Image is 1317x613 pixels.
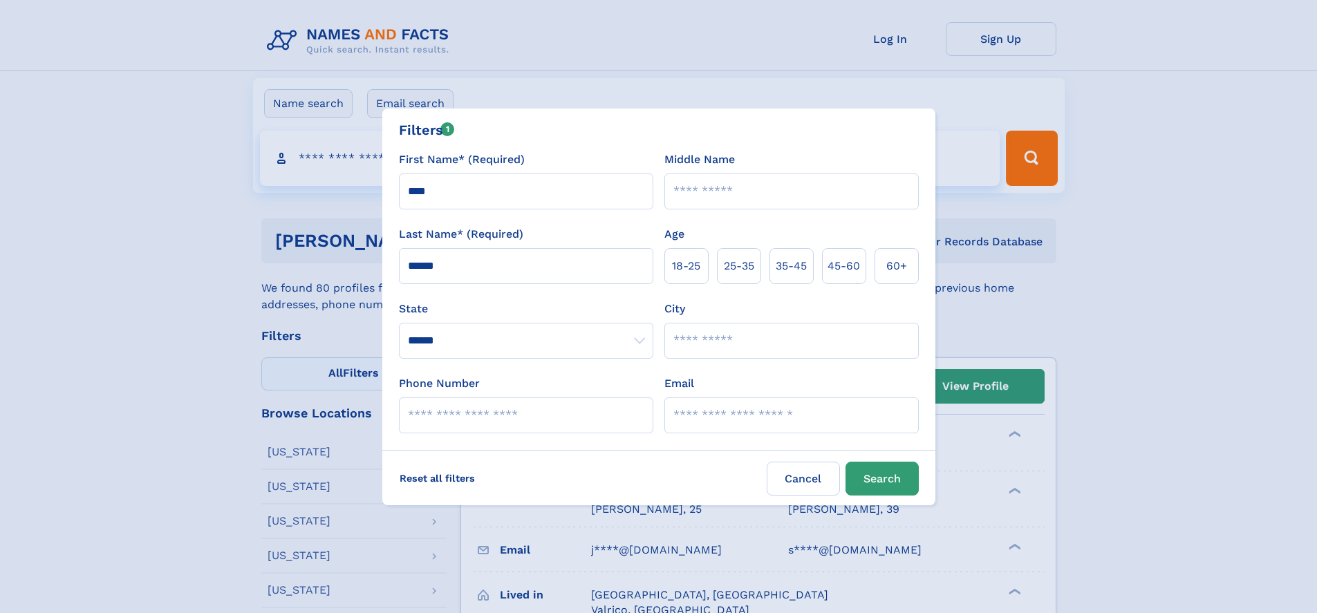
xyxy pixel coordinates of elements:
label: Middle Name [664,151,735,168]
span: 45‑60 [828,258,860,274]
span: 35‑45 [776,258,807,274]
label: First Name* (Required) [399,151,525,168]
button: Search [846,462,919,496]
label: Email [664,375,694,392]
label: Cancel [767,462,840,496]
div: Filters [399,120,455,140]
label: City [664,301,685,317]
label: Phone Number [399,375,480,392]
label: Age [664,226,684,243]
span: 60+ [886,258,907,274]
label: State [399,301,653,317]
span: 25‑35 [724,258,754,274]
label: Reset all filters [391,462,484,495]
label: Last Name* (Required) [399,226,523,243]
span: 18‑25 [672,258,700,274]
